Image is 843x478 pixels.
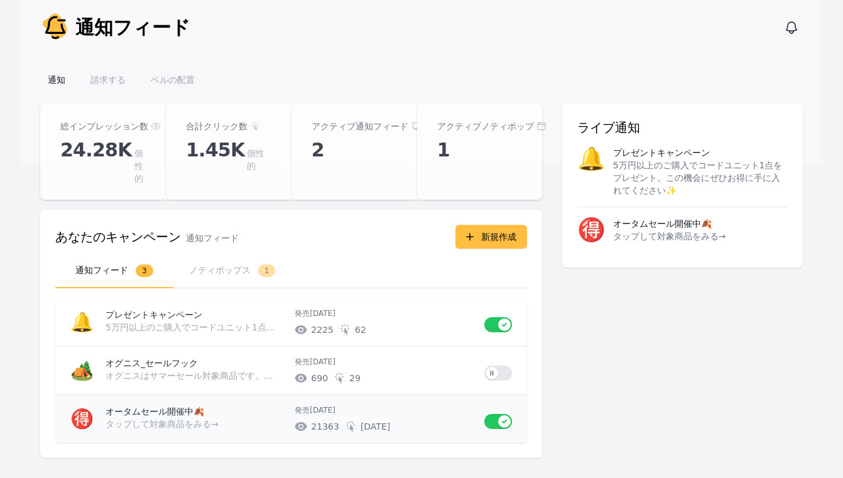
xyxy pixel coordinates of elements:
[40,13,190,43] a: 通知フィード
[349,373,361,383] font: 29
[106,322,506,332] font: 5万円以上のご購入でコードユニット1点をプレゼント。この機会にぜひお得に手に入れてください✨
[186,139,245,161] font: 1.45K
[106,371,521,381] font: オグニスはサマーセール対象商品です。お得に購入できるのは8/31までです。お早めにご確認ください！
[310,357,335,366] time: 2025-08-22T01:03:02.936Z
[90,75,126,85] font: 請求する
[247,148,264,171] font: 個性的
[55,254,527,288] nav: タブ
[83,68,133,91] a: 請求する
[60,121,148,131] font: 総インプレッション数
[613,148,710,158] font: プレゼントキャンペーン
[70,359,94,381] font: 🏕️
[437,121,534,131] font: アクティブノティポップ
[142,266,147,275] font: 3
[310,406,335,415] time: 2025-08-13T14:12:34.913Z
[577,217,606,242] font: 🉐
[173,254,291,288] button: ノティポップス1
[311,373,328,383] font: 690
[311,323,334,336] span: ユニークインプレッション数
[295,309,310,318] font: 発売
[355,323,366,336] span: ユニーククリック数
[106,406,204,416] font: オータムセール開催中🍂
[55,229,181,244] font: あなたのキャンペーン
[106,419,219,429] font: タップして対象商品をみる→
[311,325,334,335] font: 2225
[106,358,198,368] font: オグニス_セールフック
[310,406,335,415] font: [DATE]
[295,357,310,366] font: 発売
[151,75,195,85] font: ベルの配置
[55,298,527,346] a: 🔔プレゼントキャンペーン5万円以上のご購入でコードユニット1点をプレゼント。この機会にぜひお得に手に入れてください✨発売[DATE]222562
[204,233,239,243] font: フィード
[312,121,408,131] font: アクティブ通知フィード
[613,231,726,241] font: タップして対象商品をみる→
[310,309,335,318] font: [DATE]
[310,357,335,366] font: [DATE]
[75,16,190,38] font: 通知フィード
[106,310,202,320] font: プレゼントキャンペーン
[311,420,339,433] span: ユニークインプレッション数
[143,68,202,91] a: ベルの配置
[40,68,73,91] a: 通知
[189,265,251,275] font: ノティポップス
[361,421,390,432] font: [DATE]
[361,420,390,433] span: ユニーククリック数
[70,311,94,333] font: 🔔
[577,120,615,135] font: ライブ
[55,347,527,394] a: 🏕️オグニス_セールフックオグニスはサマーセール対象商品です。お得に購入できるのは8/31までです。お早めにご確認ください！発売[DATE]69029
[264,266,269,275] font: 1
[613,160,783,195] font: 5万円以上のご購入でコードユニット1点をプレゼント。この機会にぜひお得に手に入れてください✨
[70,408,94,430] font: 🉐
[40,13,70,43] img: あなたの会社
[295,406,310,415] font: 発売
[310,309,335,318] time: 2025-09-20T00:53:52.828Z
[186,121,247,131] font: 合計クリック数
[615,120,640,135] font: 通知
[455,225,527,249] button: 新規作成
[48,75,65,85] font: 通知
[355,325,366,335] font: 62
[60,139,132,161] font: 24.28K
[311,372,328,384] span: ユニークインプレッション数
[349,372,361,384] span: ユニーククリック数
[55,254,173,288] button: 通知フィード3
[55,395,527,443] a: 🉐オータムセール開催中🍂タップして対象商品をみる→発売[DATE]21363[DATE]
[312,139,324,161] font: 2
[437,139,450,161] font: 1
[75,265,128,275] font: 通知フィード
[577,146,606,171] font: 🔔
[186,233,204,243] font: 通知
[613,219,712,229] font: オータムセール開催中🍂
[481,232,516,242] font: 新規作成
[134,148,143,183] font: 個性的
[311,421,339,432] font: 21363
